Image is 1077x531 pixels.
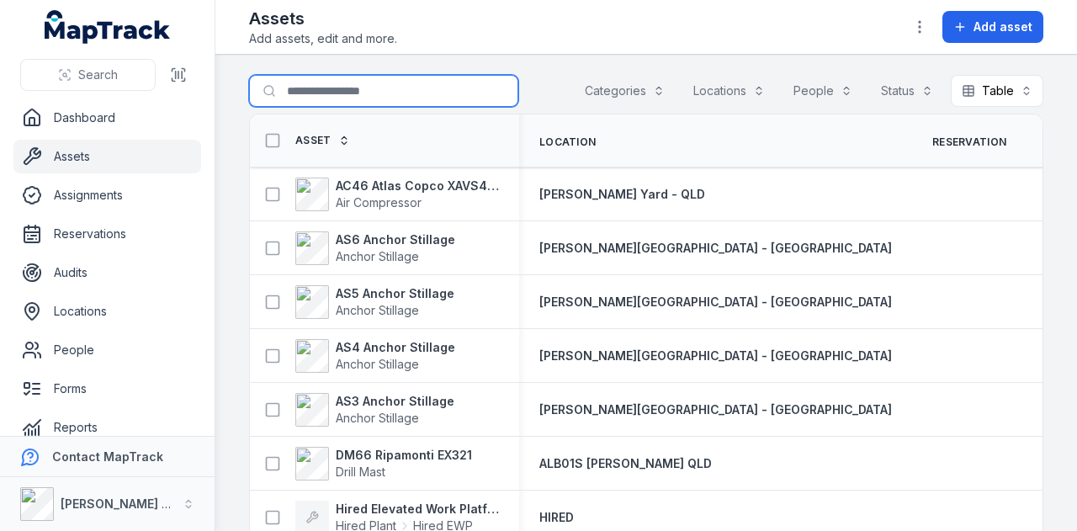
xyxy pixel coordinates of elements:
[951,75,1043,107] button: Table
[52,449,163,464] strong: Contact MapTrack
[682,75,776,107] button: Locations
[78,66,118,83] span: Search
[336,465,385,479] span: Drill Mast
[336,447,472,464] strong: DM66 Ripamonti EX321
[539,135,596,149] span: Location
[13,333,201,367] a: People
[295,134,332,147] span: Asset
[336,393,454,410] strong: AS3 Anchor Stillage
[539,348,892,364] a: [PERSON_NAME][GEOGRAPHIC_DATA] - [GEOGRAPHIC_DATA]
[13,256,201,289] a: Audits
[942,11,1043,43] button: Add asset
[539,295,892,309] span: [PERSON_NAME][GEOGRAPHIC_DATA] - [GEOGRAPHIC_DATA]
[539,509,574,526] a: HIRED
[783,75,863,107] button: People
[539,186,705,203] a: [PERSON_NAME] Yard - QLD
[336,178,499,194] strong: AC46 Atlas Copco XAVS450
[336,285,454,302] strong: AS5 Anchor Stillage
[295,393,454,427] a: AS3 Anchor StillageAnchor Stillage
[45,10,171,44] a: MapTrack
[539,402,892,417] span: [PERSON_NAME][GEOGRAPHIC_DATA] - [GEOGRAPHIC_DATA]
[13,295,201,328] a: Locations
[336,195,422,210] span: Air Compressor
[539,456,712,470] span: ALB01S [PERSON_NAME] QLD
[336,411,419,425] span: Anchor Stillage
[539,455,712,472] a: ALB01S [PERSON_NAME] QLD
[539,240,892,257] a: [PERSON_NAME][GEOGRAPHIC_DATA] - [GEOGRAPHIC_DATA]
[539,348,892,363] span: [PERSON_NAME][GEOGRAPHIC_DATA] - [GEOGRAPHIC_DATA]
[336,303,419,317] span: Anchor Stillage
[539,294,892,311] a: [PERSON_NAME][GEOGRAPHIC_DATA] - [GEOGRAPHIC_DATA]
[295,178,499,211] a: AC46 Atlas Copco XAVS450Air Compressor
[539,401,892,418] a: [PERSON_NAME][GEOGRAPHIC_DATA] - [GEOGRAPHIC_DATA]
[295,447,472,481] a: DM66 Ripamonti EX321Drill Mast
[974,19,1032,35] span: Add asset
[336,231,455,248] strong: AS6 Anchor Stillage
[870,75,944,107] button: Status
[61,496,199,511] strong: [PERSON_NAME] Group
[539,241,892,255] span: [PERSON_NAME][GEOGRAPHIC_DATA] - [GEOGRAPHIC_DATA]
[336,339,455,356] strong: AS4 Anchor Stillage
[249,7,397,30] h2: Assets
[336,501,499,518] strong: Hired Elevated Work Platform
[295,134,350,147] a: Asset
[13,178,201,212] a: Assignments
[336,249,419,263] span: Anchor Stillage
[574,75,676,107] button: Categories
[539,187,705,201] span: [PERSON_NAME] Yard - QLD
[249,30,397,47] span: Add assets, edit and more.
[13,372,201,406] a: Forms
[20,59,156,91] button: Search
[13,217,201,251] a: Reservations
[13,411,201,444] a: Reports
[295,285,454,319] a: AS5 Anchor StillageAnchor Stillage
[932,135,1006,149] span: Reservation
[539,510,574,524] span: HIRED
[13,140,201,173] a: Assets
[336,357,419,371] span: Anchor Stillage
[295,231,455,265] a: AS6 Anchor StillageAnchor Stillage
[13,101,201,135] a: Dashboard
[295,339,455,373] a: AS4 Anchor StillageAnchor Stillage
